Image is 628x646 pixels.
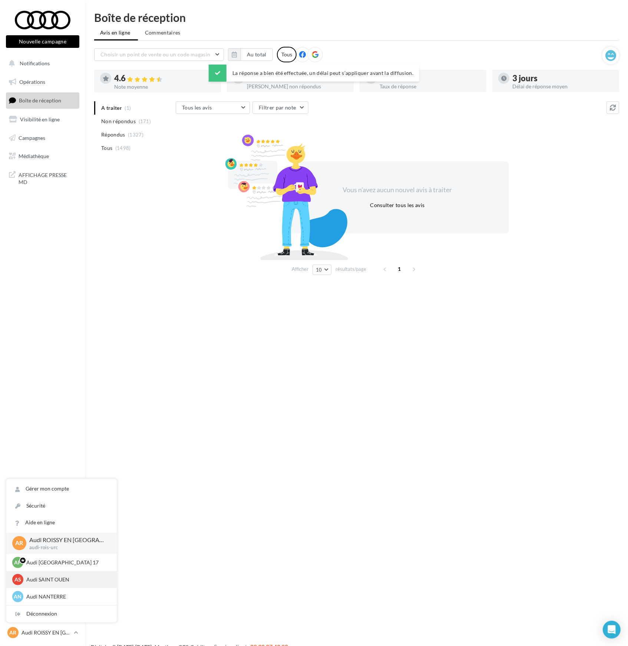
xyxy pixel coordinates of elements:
[19,134,45,141] span: Campagnes
[14,576,21,583] span: AS
[6,606,117,622] div: Déconnexion
[4,74,81,90] a: Opérations
[29,536,105,544] p: Audi ROISSY EN [GEOGRAPHIC_DATA]
[19,79,45,85] span: Opérations
[14,559,22,566] span: AP
[367,201,427,210] button: Consulter tous les avis
[380,84,480,89] div: Taux de réponse
[182,104,212,111] span: Tous les avis
[10,629,17,636] span: AR
[6,35,79,48] button: Nouvelle campagne
[4,148,81,164] a: Médiathèque
[128,132,143,138] span: (1327)
[114,74,215,83] div: 4.6
[19,170,76,186] span: AFFICHAGE PRESSE MD
[4,167,81,189] a: AFFICHAGE PRESSE MD
[380,74,480,82] div: 89 %
[94,12,619,23] div: Boîte de réception
[19,153,49,159] span: Médiathèque
[20,60,50,66] span: Notifications
[228,48,273,61] button: Au total
[6,626,79,640] a: AR Audi ROISSY EN [GEOGRAPHIC_DATA]
[394,263,406,275] span: 1
[512,84,613,89] div: Délai de réponse moyen
[94,48,224,61] button: Choisir un point de vente ou un code magasin
[19,97,61,104] span: Boîte de réception
[292,266,308,273] span: Afficher
[512,74,613,82] div: 3 jours
[26,593,108,600] p: Audi NANTERRE
[4,130,81,146] a: Campagnes
[115,145,131,151] span: (1498)
[241,48,273,61] button: Au total
[101,144,112,152] span: Tous
[26,559,108,566] p: Audi [GEOGRAPHIC_DATA] 17
[20,116,60,122] span: Visibilité en ligne
[4,56,78,71] button: Notifications
[252,101,308,114] button: Filtrer par note
[145,29,181,36] span: Commentaires
[313,265,331,275] button: 10
[176,101,250,114] button: Tous les avis
[603,621,621,639] div: Open Intercom Messenger
[334,185,461,195] div: Vous n'avez aucun nouvel avis à traiter
[336,266,366,273] span: résultats/page
[101,131,125,138] span: Répondus
[14,593,22,600] span: AN
[316,267,322,273] span: 10
[100,51,210,58] span: Choisir un point de vente ou un code magasin
[16,539,23,548] span: AR
[26,576,108,583] p: Audi SAINT OUEN
[22,629,71,636] p: Audi ROISSY EN [GEOGRAPHIC_DATA]
[101,118,136,125] span: Non répondus
[6,514,117,531] a: Aide en ligne
[6,498,117,514] a: Sécurité
[277,47,297,62] div: Tous
[114,84,215,89] div: Note moyenne
[6,481,117,497] a: Gérer mon compte
[209,65,419,82] div: La réponse a bien été effectuée, un délai peut s’appliquer avant la diffusion.
[139,118,151,124] span: (171)
[4,92,81,108] a: Boîte de réception
[4,112,81,127] a: Visibilité en ligne
[29,544,105,551] p: audi-rois-urc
